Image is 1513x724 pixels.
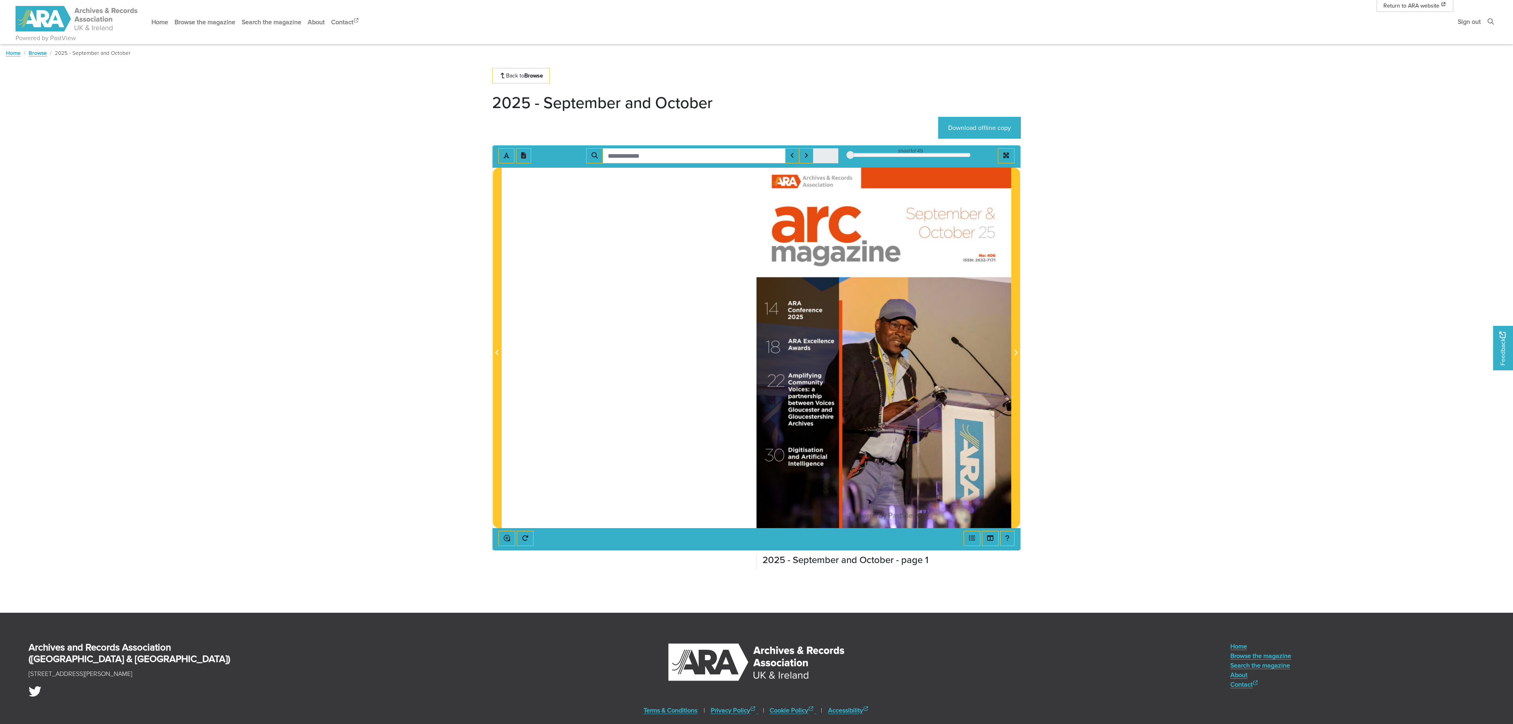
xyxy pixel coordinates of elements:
div: sheet of 49 [850,147,970,155]
span: 2025 - September and October [55,49,130,57]
a: Back toBrowse [492,68,550,83]
span: Feedback [1498,331,1507,365]
h1: 2025 - September and October [492,93,713,112]
a: Powered by PastView [16,33,76,43]
button: Thumbnails [982,531,999,546]
a: Search the magazine [1230,660,1291,670]
a: Cookie Policy [770,706,816,714]
strong: Browse [524,72,543,79]
img: Archives & Records Association (UK & Ireland) [667,641,846,683]
button: Next Match [799,148,813,163]
a: Browse [29,49,47,57]
a: Privacy Policy [711,706,758,714]
button: Previous Match [785,148,799,163]
h2: 2025 - September and October - page 1 [762,554,1021,565]
a: Contact [1230,679,1291,689]
button: Open metadata window [964,531,980,546]
span: Return to ARA website [1383,2,1439,10]
button: Enable or disable loupe tool (Alt+L) [499,531,515,546]
strong: Archives and Records Association ([GEOGRAPHIC_DATA] & [GEOGRAPHIC_DATA]) [29,640,230,665]
a: Sign out [1455,11,1484,32]
span: 1 [910,147,912,155]
a: Download offline copy [938,117,1021,139]
a: Home [148,12,171,33]
input: Search for [603,148,786,163]
a: Browse the magazine [171,12,239,33]
a: Would you like to provide feedback? [1493,326,1513,370]
button: Full screen mode [998,148,1014,163]
a: ARA - ARC Magazine | Powered by PastView logo [16,2,139,36]
a: About [1230,670,1291,679]
a: Home [1230,641,1291,651]
p: [STREET_ADDRESS][PERSON_NAME] [29,669,132,679]
button: Next Page [1011,168,1020,528]
a: Contact [328,12,363,33]
button: Rotate the book [517,531,533,546]
button: Search [586,148,603,163]
a: About [305,12,328,33]
button: Help [1000,531,1014,546]
a: Search the magazine [239,12,305,33]
button: Toggle text selection (Alt+T) [499,148,514,163]
button: Previous Page [493,168,502,528]
a: Terms & Conditions [644,706,697,714]
a: Browse the magazine [1230,651,1291,660]
img: ARA - ARC Magazine | Powered by PastView [16,6,139,31]
button: Open transcription window [516,148,531,163]
a: Accessibility [828,706,869,714]
a: Home [6,49,21,57]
